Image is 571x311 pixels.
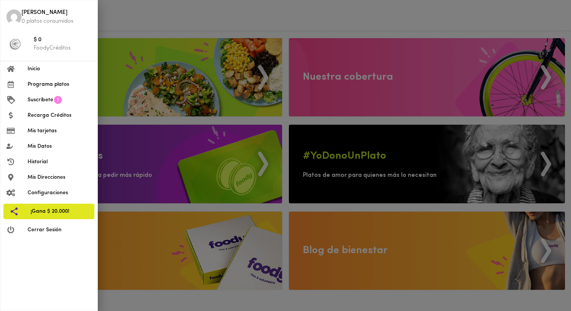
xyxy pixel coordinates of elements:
[34,44,91,52] p: FoodyCréditos
[28,189,91,197] span: Configuraciones
[28,127,91,135] span: Mis tarjetas
[527,267,563,303] iframe: Messagebird Livechat Widget
[28,111,91,119] span: Recarga Créditos
[28,226,91,234] span: Cerrar Sesión
[28,96,53,104] span: Suscríbete
[28,173,91,181] span: Mis Direcciones
[28,65,91,73] span: Inicio
[28,80,91,88] span: Programa platos
[9,39,21,50] img: foody-creditos-black.png
[28,142,91,150] span: Mis Datos
[34,36,91,45] span: $ 0
[31,207,88,215] span: ¡Gana $ 20.000!
[22,17,91,25] p: 0 platos consumidos
[28,158,91,166] span: Historial
[22,9,91,17] span: [PERSON_NAME]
